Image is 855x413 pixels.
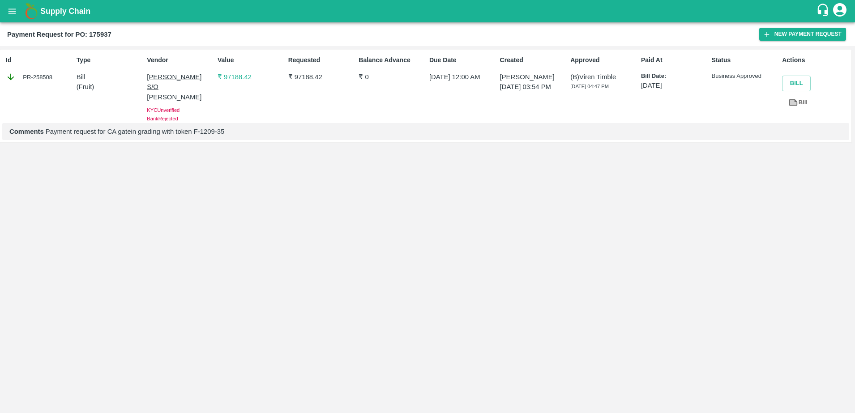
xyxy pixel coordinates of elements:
[570,55,637,65] p: Approved
[782,76,811,91] button: Bill
[218,55,285,65] p: Value
[782,95,814,111] a: Bill
[218,72,285,82] p: ₹ 97188.42
[6,55,73,65] p: Id
[570,84,609,89] span: [DATE] 04:47 PM
[359,55,426,65] p: Balance Advance
[641,81,708,90] p: [DATE]
[77,55,144,65] p: Type
[359,72,426,82] p: ₹ 0
[6,72,73,82] div: PR-258508
[147,107,180,113] span: KYC Unverified
[712,55,779,65] p: Status
[429,55,496,65] p: Due Date
[712,72,779,81] p: Business Approved
[782,55,849,65] p: Actions
[77,72,144,82] p: Bill
[759,28,846,41] button: New Payment Request
[77,82,144,92] p: ( Fruit )
[500,82,567,92] p: [DATE] 03:54 PM
[500,72,567,82] p: [PERSON_NAME]
[147,116,178,121] span: Bank Rejected
[816,3,832,19] div: customer-support
[429,72,496,82] p: [DATE] 12:00 AM
[147,72,214,102] p: [PERSON_NAME] S/O [PERSON_NAME]
[500,55,567,65] p: Created
[641,72,708,81] p: Bill Date:
[9,128,44,135] b: Comments
[22,2,40,20] img: logo
[832,2,848,21] div: account of current user
[147,55,214,65] p: Vendor
[2,1,22,21] button: open drawer
[641,55,708,65] p: Paid At
[288,55,355,65] p: Requested
[9,127,842,136] p: Payment request for CA gatein grading with token F-1209-35
[40,5,816,17] a: Supply Chain
[570,72,637,82] p: (B) Viren Timble
[40,7,90,16] b: Supply Chain
[7,31,111,38] b: Payment Request for PO: 175937
[288,72,355,82] p: ₹ 97188.42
